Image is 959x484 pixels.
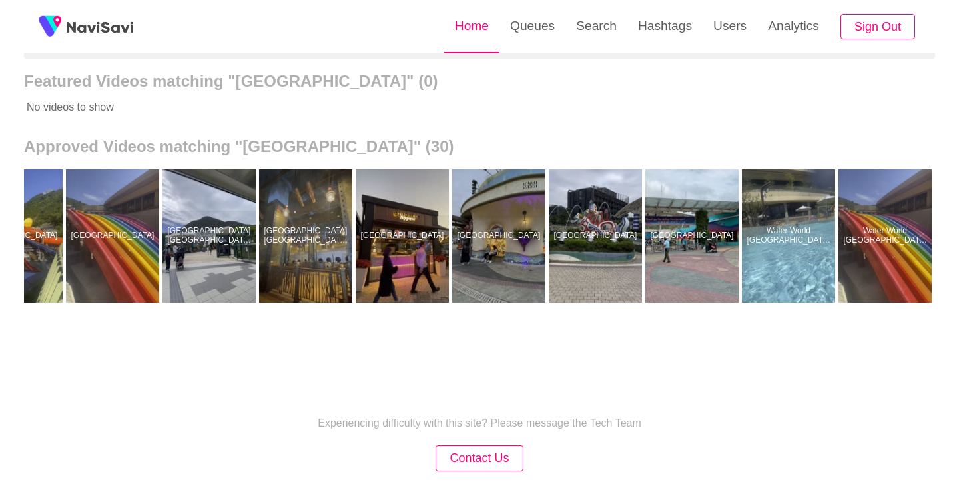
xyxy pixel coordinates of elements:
[840,14,915,40] button: Sign Out
[259,169,356,303] a: [GEOGRAPHIC_DATA] [GEOGRAPHIC_DATA] The SummitOcean Park Hong Kong The Summit
[67,20,133,33] img: fireSpot
[436,453,523,464] a: Contact Us
[549,169,645,303] a: [GEOGRAPHIC_DATA]Ocean Park
[33,10,67,43] img: fireSpot
[838,169,935,303] a: Water World [GEOGRAPHIC_DATA] [GEOGRAPHIC_DATA]Water World Ocean Park Hong Kong
[742,169,838,303] a: Water World [GEOGRAPHIC_DATA] [GEOGRAPHIC_DATA]Water World Ocean Park Hong Kong
[645,169,742,303] a: [GEOGRAPHIC_DATA]Ocean Park
[24,72,935,91] h2: Featured Videos matching "[GEOGRAPHIC_DATA]" (0)
[66,169,162,303] a: [GEOGRAPHIC_DATA]Ocean Park
[452,169,549,303] a: [GEOGRAPHIC_DATA]Ocean Park
[318,417,641,429] p: Experiencing difficulty with this site? Please message the Tech Team
[162,169,259,303] a: [GEOGRAPHIC_DATA] [GEOGRAPHIC_DATA] The SummitOcean Park Hong Kong The Summit
[24,137,935,156] h2: Approved Videos matching "[GEOGRAPHIC_DATA]" (30)
[24,91,844,124] p: No videos to show
[356,169,452,303] a: [GEOGRAPHIC_DATA]Ocean Park
[436,445,523,471] button: Contact Us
